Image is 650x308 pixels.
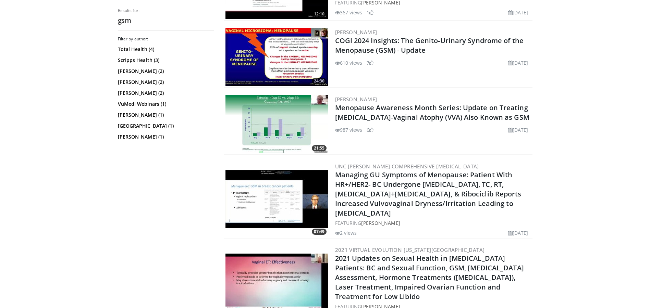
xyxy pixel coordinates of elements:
img: 60fe906f-a22a-4497-ba8e-335451e29de7.300x170_q85_crop-smart_upscale.jpg [225,170,328,228]
a: [PERSON_NAME] [335,96,377,103]
a: [GEOGRAPHIC_DATA] (1) [118,123,212,129]
li: 367 views [335,9,363,16]
li: 1 [367,9,373,16]
li: [DATE] [508,9,528,16]
a: [PERSON_NAME] [361,220,400,226]
div: FEATURING [335,219,531,227]
span: 21:55 [312,145,327,151]
a: 24:30 [225,28,328,86]
a: 2021 Updates on Sexual Health in [MEDICAL_DATA] Patients: BC and Sexual Function, GSM, [MEDICAL_D... [335,254,524,301]
a: Total Health (4) [118,46,212,53]
a: Menopause Awareness Month Series: Update on Treating [MEDICAL_DATA]-Vaginal Atophy (VVA) Also Kno... [335,103,529,122]
a: UNC [PERSON_NAME] Comprehensive [MEDICAL_DATA] [335,163,479,170]
a: [PERSON_NAME] [335,29,377,36]
li: 610 views [335,59,363,66]
span: 12:10 [312,11,327,17]
a: [PERSON_NAME] (2) [118,68,212,75]
h2: gsm [118,16,214,25]
li: 2 views [335,229,357,236]
a: 2021 Virtual Evolution [US_STATE][GEOGRAPHIC_DATA] [335,246,485,253]
li: 7 [367,59,373,66]
a: [PERSON_NAME] (2) [118,79,212,86]
li: [DATE] [508,59,528,66]
a: Managing GU Symptoms of Menopause: Patient With HR+/HER2- BC Undergone [MEDICAL_DATA], TC, RT, [M... [335,170,522,218]
a: 21:55 [225,95,328,153]
h3: Filter by author: [118,36,214,42]
a: [PERSON_NAME] (2) [118,90,212,97]
span: 24:30 [312,78,327,84]
p: Results for: [118,8,214,13]
a: 07:49 [225,170,328,228]
a: Scripps Health (3) [118,57,212,64]
a: COGI 2024 Insights: The Genito-Urinary Syndrome of the Menopause (GSM) - Update [335,36,524,55]
a: VuMedi Webinars (1) [118,101,212,107]
img: a479e719-ad7a-4921-bf1b-3685b78a0a77.300x170_q85_crop-smart_upscale.jpg [225,28,328,86]
a: [PERSON_NAME] (1) [118,112,212,118]
li: [DATE] [508,126,528,133]
span: 07:49 [312,229,327,235]
li: 987 views [335,126,363,133]
li: [DATE] [508,229,528,236]
img: 228a7fe5-2d08-43b7-ae2f-12443fd68e78.300x170_q85_crop-smart_upscale.jpg [225,95,328,153]
li: 6 [367,126,373,133]
a: [PERSON_NAME] (1) [118,133,212,140]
